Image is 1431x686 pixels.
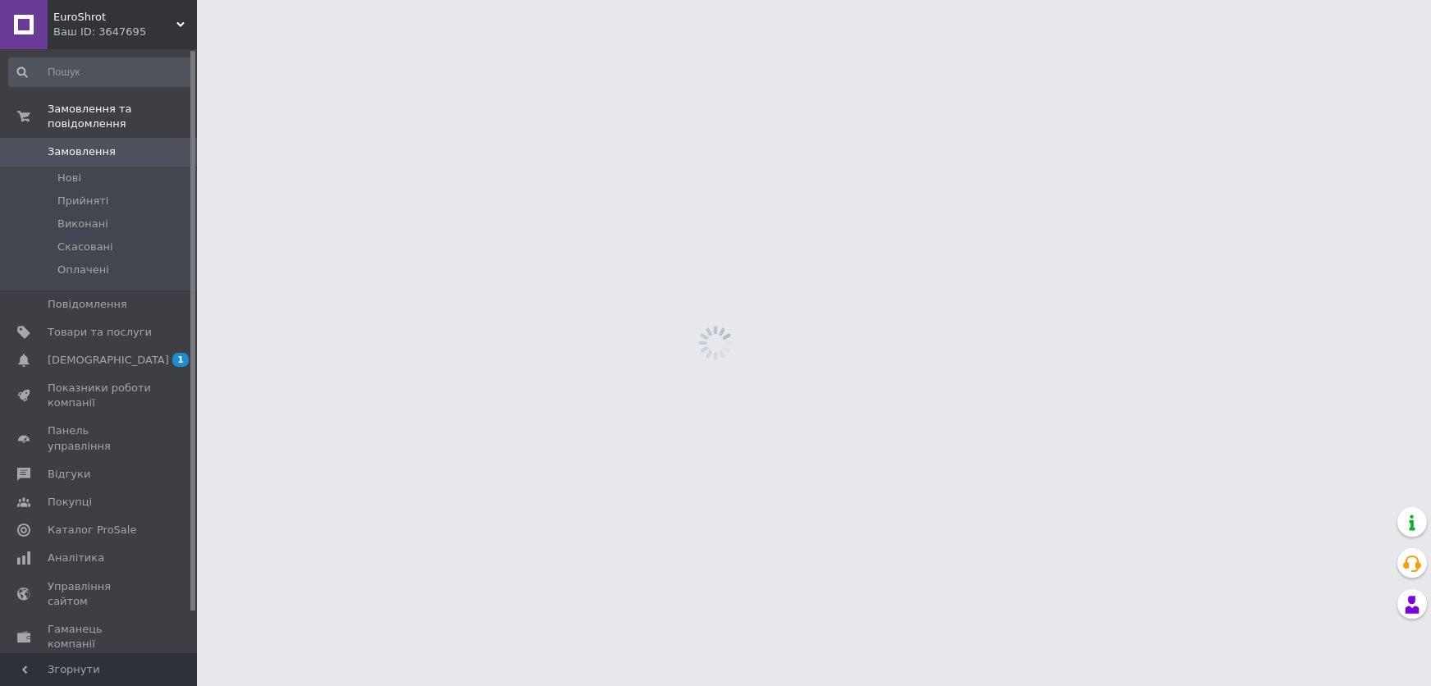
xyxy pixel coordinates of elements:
span: Управління сайтом [48,579,152,609]
span: Замовлення та повідомлення [48,102,197,131]
span: EuroShrot [53,10,176,25]
input: Пошук [8,57,193,87]
span: Товари та послуги [48,325,152,340]
span: Прийняті [57,194,108,208]
span: Нові [57,171,81,185]
span: Гаманець компанії [48,622,152,652]
div: Ваш ID: 3647695 [53,25,197,39]
span: Відгуки [48,467,90,482]
span: Скасовані [57,240,113,254]
span: Панель управління [48,423,152,453]
span: Каталог ProSale [48,523,136,537]
span: Покупці [48,495,92,510]
span: Замовлення [48,144,116,159]
span: Повідомлення [48,297,127,312]
span: Аналітика [48,551,104,565]
span: 1 [172,353,189,367]
span: Показники роботи компанії [48,381,152,410]
span: Виконані [57,217,108,231]
span: Оплачені [57,263,109,277]
span: [DEMOGRAPHIC_DATA] [48,353,169,368]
